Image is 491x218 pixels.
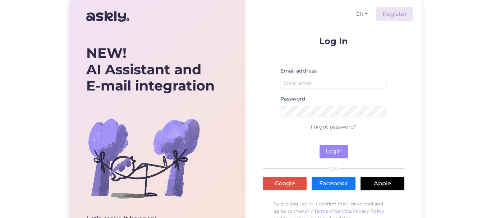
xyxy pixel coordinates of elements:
label: Email address [280,67,317,75]
input: Enter email [280,78,387,89]
button: Login [320,145,348,158]
div: AI Assistant and E-mail integration [86,45,215,94]
a: Askly Terms of Service [301,208,352,214]
span: OR [329,166,339,171]
img: bg-askly [86,101,201,215]
a: Register [376,7,413,21]
label: Password [280,95,306,103]
a: Apple [361,177,404,190]
img: Askly [86,8,129,25]
button: EN [353,9,371,19]
b: NEW! [86,45,127,61]
a: Forgot password? [311,124,357,130]
a: Privacy Policy [353,208,385,214]
a: Facebook [312,177,355,190]
p: Log In [263,37,404,46]
a: Google [263,177,307,190]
